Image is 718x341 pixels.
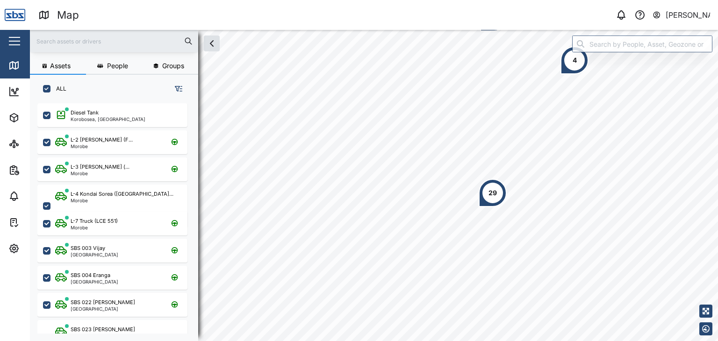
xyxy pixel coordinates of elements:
[71,244,105,252] div: SBS 003 Vijay
[560,46,589,74] div: Map marker
[50,85,66,92] label: ALL
[24,113,53,123] div: Assets
[71,198,173,203] div: Morobe
[71,306,135,311] div: [GEOGRAPHIC_DATA]
[162,63,184,69] span: Groups
[50,63,71,69] span: Assets
[71,109,99,117] div: Diesel Tank
[24,243,57,254] div: Settings
[71,279,118,284] div: [GEOGRAPHIC_DATA]
[71,117,145,121] div: Korobosea, [GEOGRAPHIC_DATA]
[71,171,129,176] div: Morobe
[107,63,128,69] span: People
[36,34,193,48] input: Search assets or drivers
[71,271,110,279] div: SBS 004 Eranga
[24,191,53,201] div: Alarms
[488,188,497,198] div: 29
[666,9,711,21] div: [PERSON_NAME]
[652,8,711,21] button: [PERSON_NAME]
[24,165,56,175] div: Reports
[24,60,45,71] div: Map
[24,139,47,149] div: Sites
[572,36,712,52] input: Search by People, Asset, Geozone or Place
[24,86,66,97] div: Dashboard
[573,55,577,65] div: 4
[71,163,129,171] div: L-3 [PERSON_NAME] (...
[57,7,79,23] div: Map
[71,136,133,144] div: L-2 [PERSON_NAME] (F...
[5,5,25,25] img: Main Logo
[71,144,133,149] div: Morobe
[71,225,118,230] div: Morobe
[479,179,507,207] div: Map marker
[24,217,50,227] div: Tasks
[71,298,135,306] div: SBS 022 [PERSON_NAME]
[37,100,198,334] div: grid
[71,252,118,257] div: [GEOGRAPHIC_DATA]
[30,30,718,341] canvas: Map
[71,326,135,334] div: SBS 023 [PERSON_NAME]
[71,190,173,198] div: L-4 Kondai Sorea ([GEOGRAPHIC_DATA]...
[71,217,118,225] div: L-7 Truck (LCE 551)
